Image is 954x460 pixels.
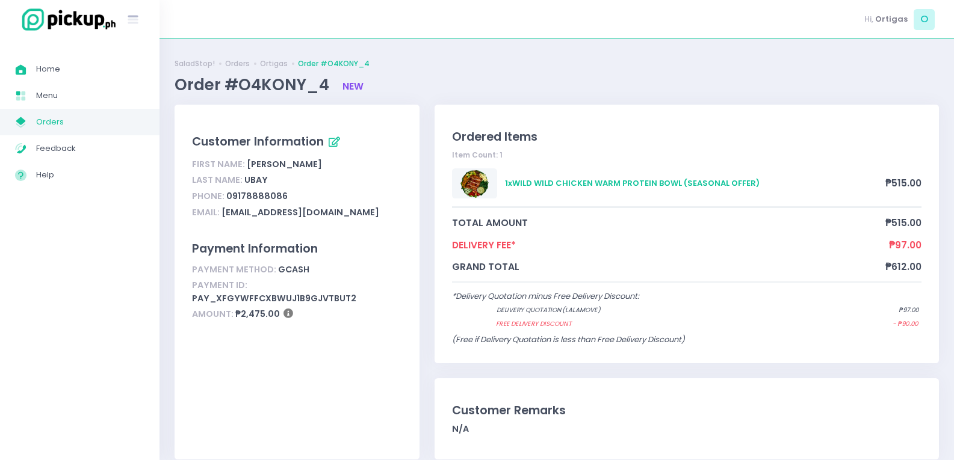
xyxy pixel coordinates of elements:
[36,61,144,77] span: Home
[914,9,935,30] span: O
[899,305,919,315] span: ₱97.00
[192,173,401,189] div: Ubay
[192,263,276,275] span: Payment Method:
[452,334,685,345] span: (Free if Delivery Quotation is less than Free Delivery Discount)
[496,319,846,329] span: Free Delivery Discount
[175,58,215,69] a: SaladStop!
[875,13,908,25] span: Ortigas
[452,260,885,274] span: grand total
[452,216,885,230] span: total amount
[192,204,401,221] div: [EMAIL_ADDRESS][DOMAIN_NAME]
[192,278,401,307] div: pay_xfGYwfFcXBwUJ1B9GJVTbUt2
[452,423,921,435] div: N/A
[192,307,401,323] div: ₱2,475.00
[885,260,921,274] span: ₱612.00
[36,141,144,156] span: Feedback
[298,58,370,69] a: Order #O4KONY_4
[452,128,921,146] div: Ordered Items
[175,74,333,96] span: Order #O4KONY_4
[452,150,921,161] div: Item Count: 1
[192,308,234,320] span: Amount:
[342,80,364,93] span: new
[192,240,401,257] div: Payment Information
[15,7,117,32] img: logo
[864,13,873,25] span: Hi,
[889,238,921,252] span: ₱97.00
[260,58,288,69] a: Ortigas
[452,290,639,302] span: *Delivery Quotation minus Free Delivery Discount:
[192,206,220,218] span: Email:
[497,305,852,315] span: Delivery quotation (lalamove)
[192,262,401,278] div: gcash
[36,114,144,130] span: Orders
[192,156,401,173] div: [PERSON_NAME]
[452,238,889,252] span: Delivery Fee*
[225,58,250,69] a: Orders
[192,158,245,170] span: First Name:
[36,167,144,183] span: Help
[893,319,918,329] span: - ₱90.00
[885,216,921,230] span: ₱515.00
[36,88,144,103] span: Menu
[192,132,401,153] div: Customer Information
[192,188,401,204] div: 09178888086
[192,174,243,186] span: Last Name:
[192,190,225,202] span: Phone:
[192,279,247,291] span: Payment ID:
[452,402,921,419] div: Customer Remarks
